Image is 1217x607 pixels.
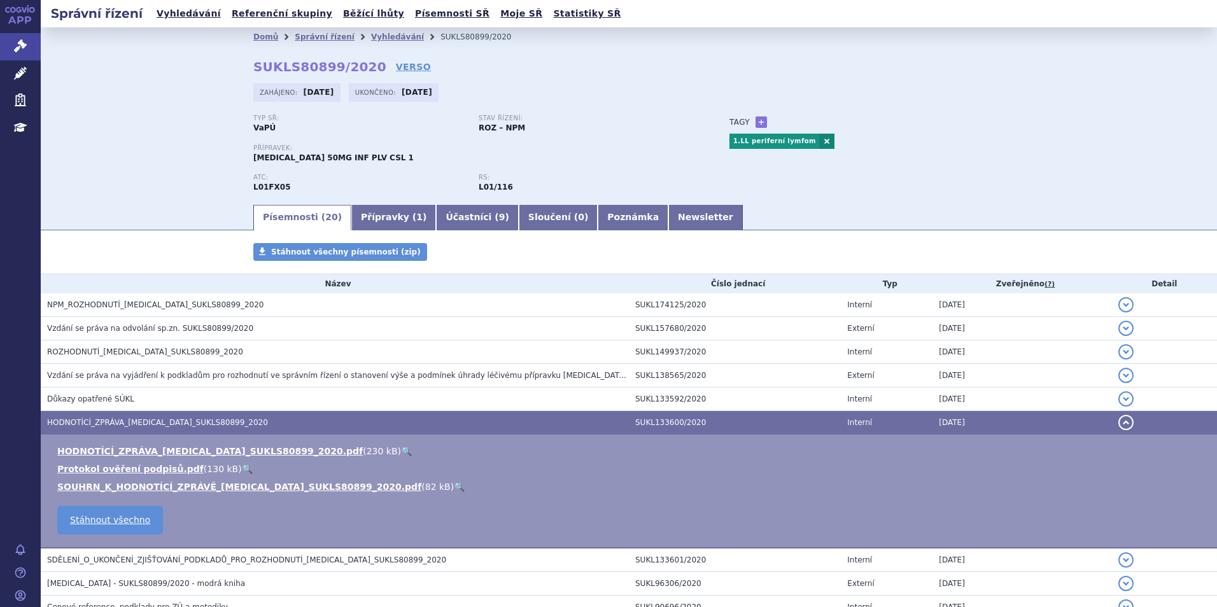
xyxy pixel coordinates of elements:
[47,324,253,333] span: Vzdání se práva na odvolání sp.zn. SUKLS80899/2020
[253,123,276,132] strong: VaPÚ
[1118,552,1134,568] button: detail
[153,5,225,22] a: Vyhledávání
[847,324,874,333] span: Externí
[57,480,1204,493] li: ( )
[932,340,1111,364] td: [DATE]
[479,115,691,122] p: Stav řízení:
[1118,576,1134,591] button: detail
[253,243,427,261] a: Stáhnout všechny písemnosti (zip)
[253,174,466,181] p: ATC:
[932,274,1111,293] th: Zveřejněno
[57,445,1204,457] li: ( )
[47,555,446,564] span: SDĚLENÍ_O_UKONČENÍ_ZJIŠŤOVÁNÍ_PODKLADŮ_PRO_ROZHODNUTÍ_ADCETRIS_SUKLS80899_2020
[371,32,424,41] a: Vyhledávání
[629,411,841,435] td: SUKL133600/2020
[47,371,718,380] span: Vzdání se práva na vyjádření k podkladům pro rozhodnutí ve správním řízení o stanovení výše a pod...
[1118,321,1134,336] button: detail
[629,340,841,364] td: SUKL149937/2020
[228,5,336,22] a: Referenční skupiny
[629,317,841,340] td: SUKL157680/2020
[1118,391,1134,407] button: detail
[729,115,750,130] h3: Tagy
[479,174,691,181] p: RS:
[629,572,841,596] td: SUKL96306/2020
[847,300,872,309] span: Interní
[355,87,398,97] span: Ukončeno:
[242,464,253,474] a: 🔍
[847,371,874,380] span: Externí
[402,88,432,97] strong: [DATE]
[57,463,1204,475] li: ( )
[519,205,598,230] a: Sloučení (0)
[479,123,525,132] strong: ROZ – NPM
[629,387,841,411] td: SUKL133592/2020
[847,347,872,356] span: Interní
[932,411,1111,435] td: [DATE]
[339,5,408,22] a: Běžící lhůty
[411,5,493,22] a: Písemnosti SŘ
[253,205,351,230] a: Písemnosti (20)
[578,212,584,222] span: 0
[629,548,841,572] td: SUKL133601/2020
[57,506,163,534] a: Stáhnout všechno
[1118,368,1134,383] button: detail
[1118,344,1134,359] button: detail
[57,446,363,456] a: HODNOTÍCÍ_ZPRÁVA_[MEDICAL_DATA]_SUKLS80899_2020.pdf
[416,212,423,222] span: 1
[629,293,841,317] td: SUKL174125/2020
[729,134,819,149] a: 1.LL periferní lymfom
[253,144,704,152] p: Přípravek:
[57,464,204,474] a: Protokol ověření podpisů.pdf
[598,205,668,230] a: Poznámka
[41,274,629,293] th: Název
[440,27,528,46] li: SUKLS80899/2020
[479,183,513,192] strong: brentuximab vedotin
[847,418,872,427] span: Interní
[425,482,451,492] span: 82 kB
[207,464,238,474] span: 130 kB
[47,579,245,588] span: Adcetris - SUKLS80899/2020 - modrá kniha
[1118,297,1134,312] button: detail
[351,205,436,230] a: Přípravky (1)
[847,555,872,564] span: Interní
[271,248,421,256] span: Stáhnout všechny písemnosti (zip)
[253,153,414,162] span: [MEDICAL_DATA] 50MG INF PLV CSL 1
[260,87,300,97] span: Zahájeno:
[932,572,1111,596] td: [DATE]
[932,548,1111,572] td: [DATE]
[847,579,874,588] span: Externí
[1045,280,1055,289] abbr: (?)
[454,482,465,492] a: 🔍
[57,482,421,492] a: SOUHRN_K_HODNOTÍCÍ_ZPRÁVĚ_[MEDICAL_DATA]_SUKLS80899_2020.pdf
[549,5,624,22] a: Statistiky SŘ
[253,115,466,122] p: Typ SŘ:
[295,32,355,41] a: Správní řízení
[304,88,334,97] strong: [DATE]
[253,32,278,41] a: Domů
[436,205,518,230] a: Účastníci (9)
[932,364,1111,387] td: [DATE]
[47,394,134,403] span: Důkazy opatřené SÚKL
[396,60,431,73] a: VERSO
[668,205,743,230] a: Newsletter
[253,183,291,192] strong: BRENTUXIMAB VEDOTIN
[496,5,546,22] a: Moje SŘ
[41,4,153,22] h2: Správní řízení
[847,394,872,403] span: Interní
[932,317,1111,340] td: [DATE]
[932,387,1111,411] td: [DATE]
[841,274,932,293] th: Typ
[499,212,505,222] span: 9
[629,274,841,293] th: Číslo jednací
[756,116,767,128] a: +
[47,418,268,427] span: HODNOTÍCÍ_ZPRÁVA_ADCETRIS_SUKLS80899_2020
[47,347,243,356] span: ROZHODNUTÍ_ADCETRIS_SUKLS80899_2020
[325,212,337,222] span: 20
[367,446,398,456] span: 230 kB
[47,300,264,309] span: NPM_ROZHODNUTÍ_ADCETRIS_SUKLS80899_2020
[1112,274,1217,293] th: Detail
[932,293,1111,317] td: [DATE]
[629,364,841,387] td: SUKL138565/2020
[1118,415,1134,430] button: detail
[401,446,412,456] a: 🔍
